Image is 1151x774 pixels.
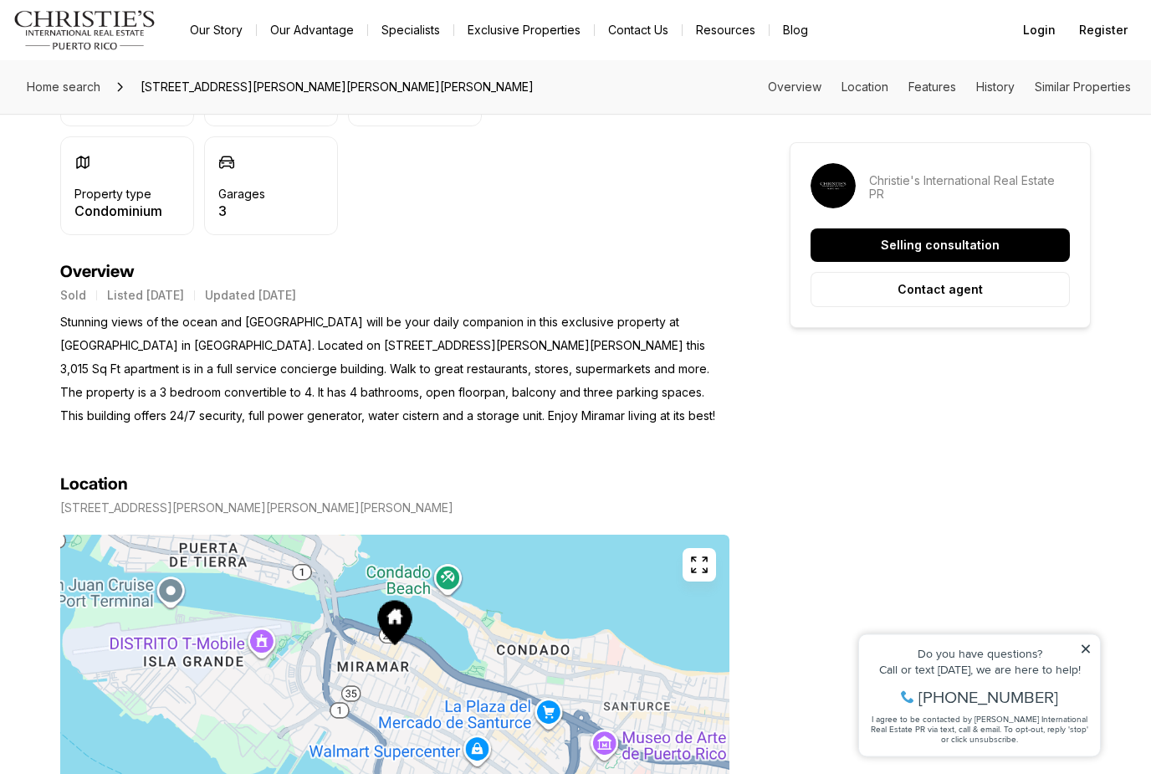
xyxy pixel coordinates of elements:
h4: Overview [60,263,729,283]
a: Our Story [176,18,256,42]
button: Register [1069,13,1138,47]
button: Contact agent [811,272,1070,307]
p: Sold [60,290,86,303]
a: Exclusive Properties [454,18,594,42]
a: Blog [770,18,821,42]
div: Call or text [DATE], we are here to help! [18,54,242,65]
span: [STREET_ADDRESS][PERSON_NAME][PERSON_NAME][PERSON_NAME] [134,74,540,100]
span: Login [1023,23,1056,37]
a: Skip to: Similar Properties [1035,79,1131,94]
a: Specialists [368,18,453,42]
div: Do you have questions? [18,38,242,49]
a: Skip to: Overview [768,79,821,94]
a: Skip to: Location [842,79,888,94]
button: Login [1013,13,1066,47]
span: I agree to be contacted by [PERSON_NAME] International Real Estate PR via text, call & email. To ... [21,103,238,135]
button: Contact Us [595,18,682,42]
span: Home search [27,79,100,94]
p: Garages [218,188,265,202]
p: [STREET_ADDRESS][PERSON_NAME][PERSON_NAME][PERSON_NAME] [60,502,453,515]
p: Stunning views of the ocean and [GEOGRAPHIC_DATA] will be your daily companion in this exclusive ... [60,311,729,428]
p: 3 [218,205,265,218]
nav: Page section menu [768,80,1131,94]
span: [PHONE_NUMBER] [69,79,208,95]
button: Selling consultation [811,228,1070,262]
a: Skip to: Features [908,79,956,94]
a: Resources [683,18,769,42]
p: Property type [74,188,151,202]
p: Updated [DATE] [205,290,296,303]
span: Register [1079,23,1128,37]
h4: Location [60,475,128,495]
p: Selling consultation [881,238,1000,252]
img: logo [13,10,156,50]
a: Home search [20,74,107,100]
p: Condominium [74,205,162,218]
a: Our Advantage [257,18,367,42]
p: Christie's International Real Estate PR [869,174,1070,201]
p: Listed [DATE] [107,290,184,303]
a: Skip to: History [976,79,1015,94]
p: Contact agent [898,283,983,296]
